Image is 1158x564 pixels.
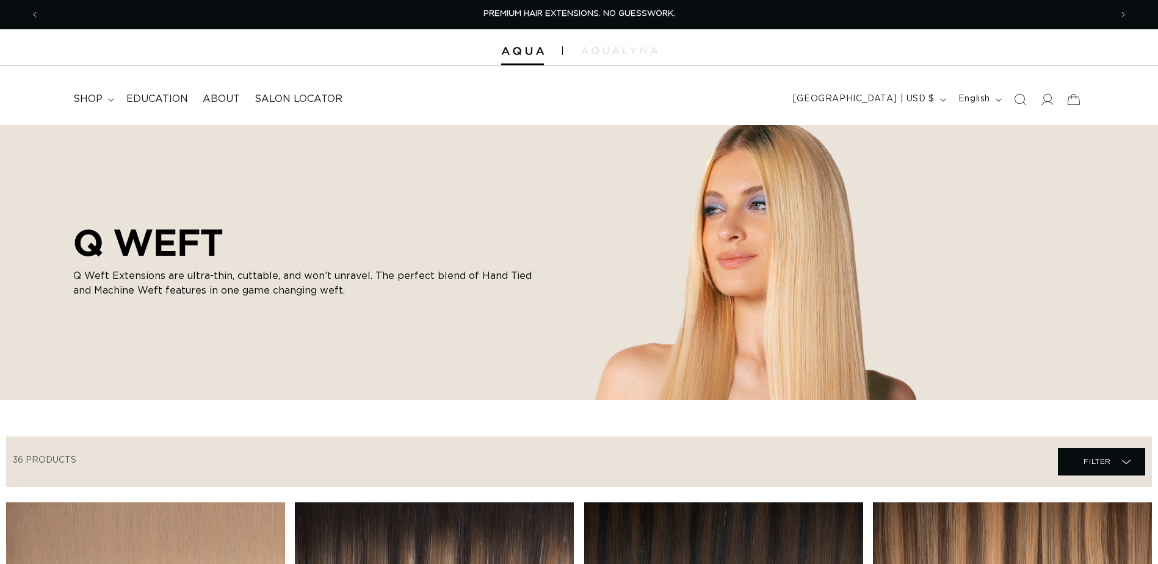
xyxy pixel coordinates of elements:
[203,93,240,106] span: About
[501,47,544,56] img: Aqua Hair Extensions
[1110,3,1137,26] button: Next announcement
[21,3,48,26] button: Previous announcement
[73,269,537,298] p: Q Weft Extensions are ultra-thin, cuttable, and won’t unravel. The perfect blend of Hand Tied and...
[13,456,76,465] span: 36 products
[66,85,119,113] summary: shop
[195,85,247,113] a: About
[483,10,675,18] span: PREMIUM HAIR EXTENSIONS. NO GUESSWORK.
[1007,86,1033,113] summary: Search
[1058,448,1145,475] summary: Filter
[786,88,951,111] button: [GEOGRAPHIC_DATA] | USD $
[119,85,195,113] a: Education
[126,93,188,106] span: Education
[247,85,350,113] a: Salon Locator
[255,93,342,106] span: Salon Locator
[581,47,657,54] img: aqualyna.com
[73,221,537,264] h2: Q WEFT
[958,93,990,106] span: English
[951,88,1007,111] button: English
[793,93,935,106] span: [GEOGRAPHIC_DATA] | USD $
[1084,450,1111,473] span: Filter
[73,93,103,106] span: shop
